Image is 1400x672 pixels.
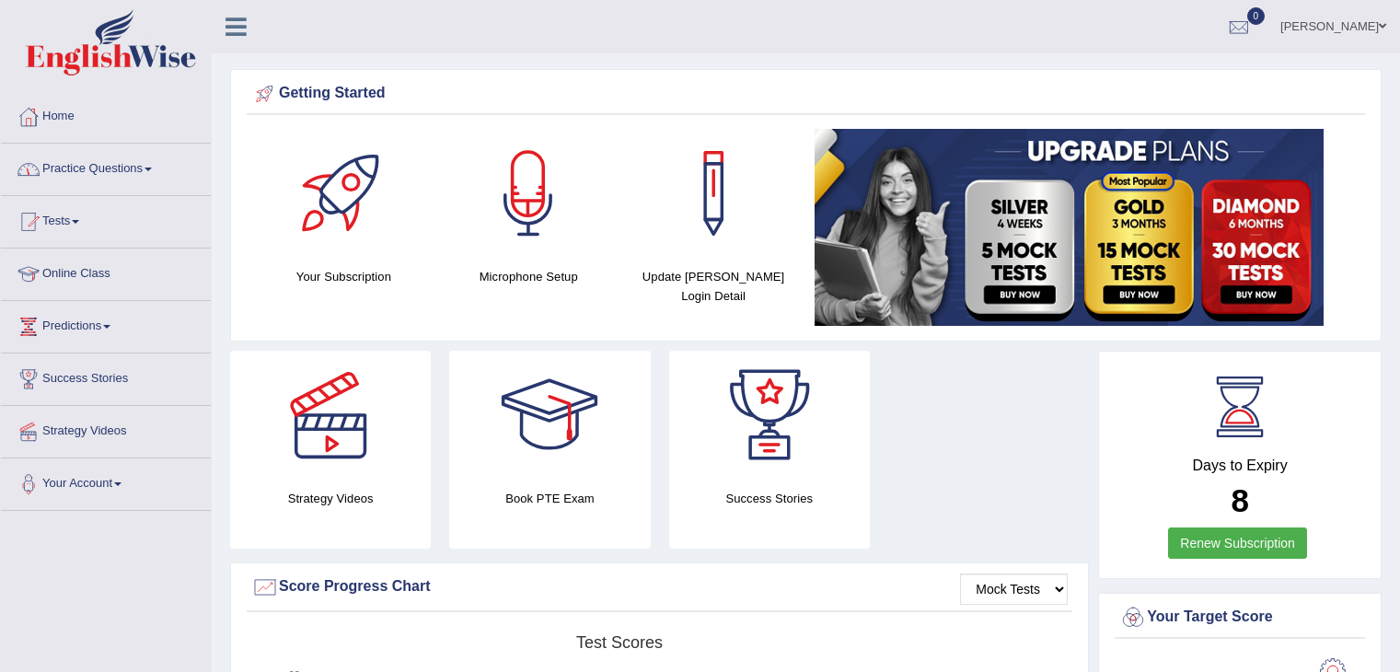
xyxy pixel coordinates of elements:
span: 0 [1247,7,1266,25]
b: 8 [1231,482,1248,518]
a: Home [1,91,211,137]
a: Tests [1,196,211,242]
img: small5.jpg [815,129,1324,326]
div: Score Progress Chart [251,574,1068,601]
tspan: Test scores [576,633,663,652]
h4: Your Subscription [260,267,427,286]
h4: Book PTE Exam [449,489,650,508]
h4: Days to Expiry [1119,458,1360,474]
div: Your Target Score [1119,604,1360,631]
a: Your Account [1,458,211,504]
a: Predictions [1,301,211,347]
h4: Strategy Videos [230,489,431,508]
a: Renew Subscription [1168,527,1307,559]
h4: Update [PERSON_NAME] Login Detail [631,267,797,306]
a: Success Stories [1,353,211,400]
a: Practice Questions [1,144,211,190]
a: Online Class [1,249,211,295]
div: Getting Started [251,80,1360,108]
h4: Microphone Setup [445,267,612,286]
a: Strategy Videos [1,406,211,452]
h4: Success Stories [669,489,870,508]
